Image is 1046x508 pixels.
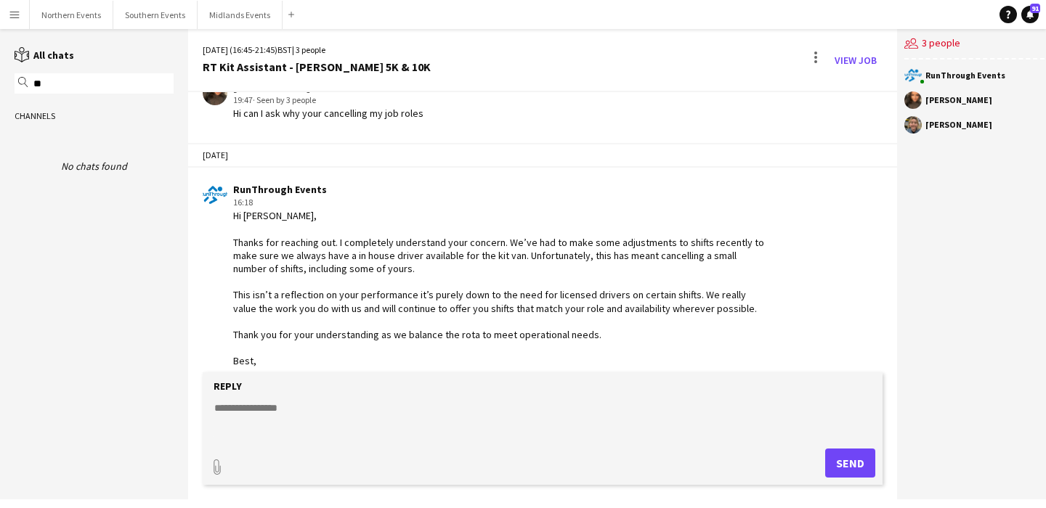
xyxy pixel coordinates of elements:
[277,44,292,55] span: BST
[925,71,1005,80] div: RunThrough Events
[829,49,883,72] a: View Job
[30,1,113,29] button: Northern Events
[233,209,770,367] div: Hi [PERSON_NAME], Thanks for reaching out. I completely understand your concern. We’ve had to mak...
[188,143,897,168] div: [DATE]
[233,107,423,120] div: Hi can I ask why your cancelling my job roles
[15,49,74,62] a: All chats
[925,96,992,105] div: [PERSON_NAME]
[233,196,770,209] div: 16:18
[203,60,431,73] div: RT Kit Assistant - [PERSON_NAME] 5K & 10K
[113,1,198,29] button: Southern Events
[253,94,316,105] span: · Seen by 3 people
[214,380,242,393] label: Reply
[925,120,992,129] div: [PERSON_NAME]
[233,183,770,196] div: RunThrough Events
[825,448,875,478] button: Send
[203,44,431,57] div: [DATE] (16:45-21:45) | 3 people
[1021,6,1039,23] a: 91
[233,94,423,107] div: 19:47
[1030,4,1040,13] span: 91
[198,1,283,29] button: Midlands Events
[904,29,1045,60] div: 3 people
[15,160,174,173] div: No chats found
